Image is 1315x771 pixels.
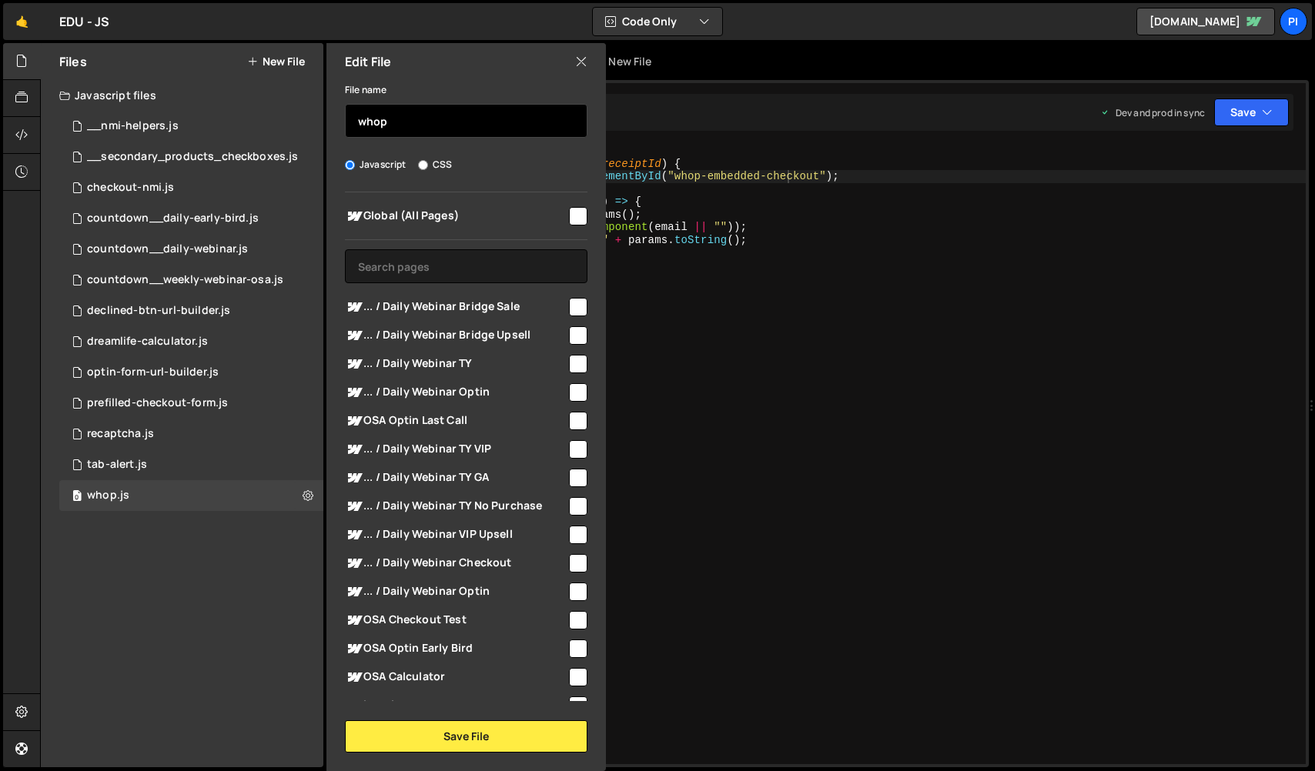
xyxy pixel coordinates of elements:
[59,449,323,480] div: 12844/35655.js
[345,554,567,572] span: ... / Daily Webinar Checkout
[87,242,248,256] div: countdown__daily-webinar.js
[418,157,452,172] label: CSS
[87,212,259,225] div: countdown__daily-early-bird.js
[345,326,567,345] span: ... / Daily Webinar Bridge Upsell
[59,142,328,172] div: 12844/31703.js
[59,388,323,419] div: 12844/31892.js
[345,160,355,170] input: Javascript
[87,335,208,349] div: dreamlife-calculator.js
[87,365,219,379] div: optin-form-url-builder.js
[345,582,567,601] span: ... / Daily Webinar Optin
[345,298,567,316] span: ... / Daily Webinar Bridge Sale
[59,295,323,326] div: 12844/31896.js
[59,53,87,70] h2: Files
[41,80,323,111] div: Javascript files
[247,55,305,68] button: New File
[345,104,587,138] input: Name
[1280,8,1307,35] a: Pi
[87,489,129,502] div: whop.js
[87,150,298,164] div: __secondary_products_checkboxes.js
[345,639,567,658] span: OSA Optin Early Bird
[87,427,154,441] div: recaptcha.js
[59,234,323,265] div: 12844/36864.js
[59,203,323,234] div: 12844/35707.js
[59,480,323,511] div: 12844/47132.js
[345,720,587,753] button: Save File
[87,181,174,195] div: checkout-nmi.js
[345,611,567,629] span: OSA Checkout Test
[345,412,567,430] span: OSA Optin Last Call
[87,273,283,287] div: countdown__weekly-webinar-osa.js
[1100,106,1205,119] div: Dev and prod in sync
[345,526,567,544] span: ... / Daily Webinar VIP Upsell
[59,357,323,388] div: 12844/31893.js
[593,54,657,69] div: New File
[59,12,109,31] div: EDU - JS
[345,383,567,402] span: ... / Daily Webinar Optin
[1214,98,1289,126] button: Save
[593,8,722,35] button: Code Only
[1136,8,1275,35] a: [DOMAIN_NAME]
[345,440,567,459] span: ... / Daily Webinar TY VIP
[345,249,587,283] input: Search pages
[59,326,323,357] div: 12844/34969.js
[345,207,567,225] span: Global (All Pages)
[87,396,228,410] div: prefilled-checkout-form.js
[345,696,567,715] span: location-test
[59,111,323,142] div: 12844/31702.js
[345,355,567,373] span: ... / Daily Webinar TY
[59,419,323,449] div: 12844/34738.js
[59,172,323,203] div: 12844/31459.js
[418,160,428,170] input: CSS
[345,157,407,172] label: Javascript
[87,304,230,318] div: declined-btn-url-builder.js
[87,119,179,133] div: __nmi-helpers.js
[87,458,147,472] div: tab-alert.js
[345,469,567,487] span: ... / Daily Webinar TY GA
[3,3,41,40] a: 🤙
[345,668,567,686] span: OSA Calculator
[345,82,386,98] label: File name
[72,491,82,503] span: 0
[345,497,567,516] span: ... / Daily Webinar TY No Purchase
[59,265,323,295] div: 12844/31643.js
[345,53,391,70] h2: Edit File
